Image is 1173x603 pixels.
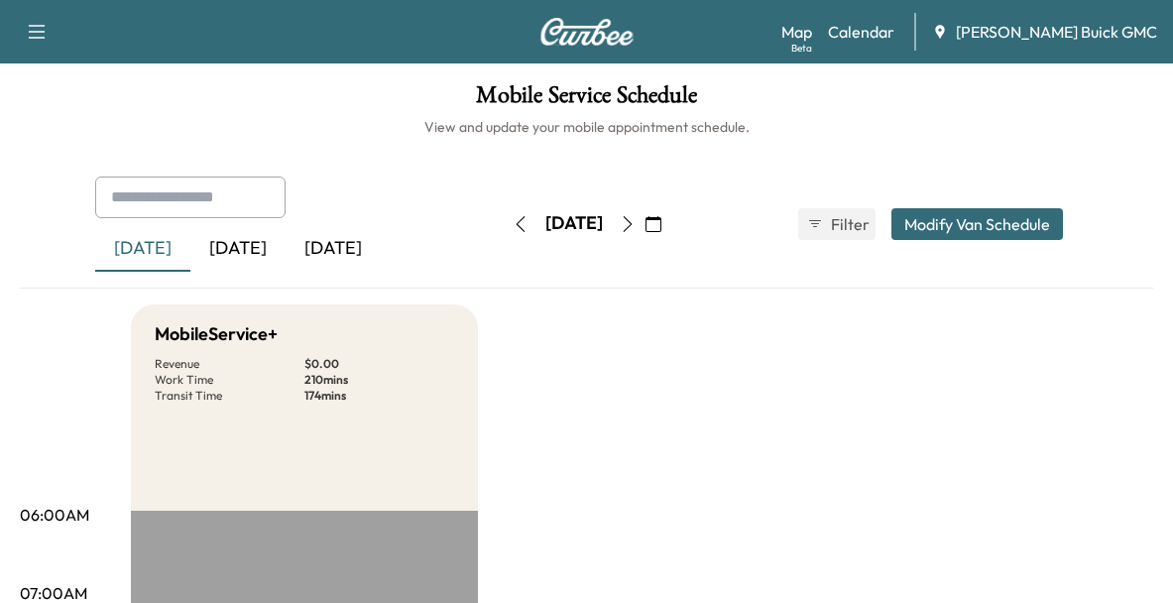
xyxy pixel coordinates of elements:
[286,226,381,272] div: [DATE]
[190,226,286,272] div: [DATE]
[95,226,190,272] div: [DATE]
[304,388,454,404] p: 174 mins
[545,211,603,236] div: [DATE]
[304,372,454,388] p: 210 mins
[155,320,278,348] h5: MobileService+
[155,372,304,388] p: Work Time
[539,18,635,46] img: Curbee Logo
[20,503,89,527] p: 06:00AM
[891,208,1063,240] button: Modify Van Schedule
[20,117,1153,137] h6: View and update your mobile appointment schedule.
[831,212,867,236] span: Filter
[155,388,304,404] p: Transit Time
[828,20,894,44] a: Calendar
[304,356,454,372] p: $ 0.00
[155,356,304,372] p: Revenue
[20,83,1153,117] h1: Mobile Service Schedule
[956,20,1157,44] span: [PERSON_NAME] Buick GMC
[781,20,812,44] a: MapBeta
[791,41,812,56] div: Beta
[798,208,876,240] button: Filter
